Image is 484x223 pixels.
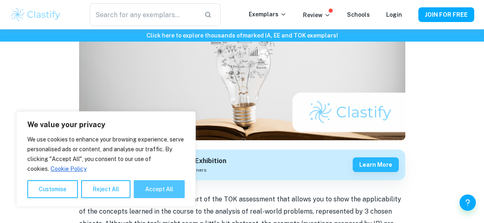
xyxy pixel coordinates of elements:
[303,11,331,20] p: Review
[134,180,185,198] button: Accept All
[460,194,476,211] button: Help and Feedback
[27,180,78,198] button: Customise
[347,11,370,18] a: Schools
[50,165,87,172] a: Cookie Policy
[16,111,196,207] div: We value your privacy
[27,120,185,130] p: We value your privacy
[353,157,399,172] button: Learn more
[249,10,287,19] p: Exemplars
[27,135,185,174] p: We use cookies to enhance your browsing experience, serve personalised ads or content, and analys...
[90,3,198,26] input: Search for any exemplars...
[2,31,482,40] h6: Click here to explore thousands of marked IA, EE and TOK exemplars !
[79,150,405,180] a: Get feedback on yourTOK ExhibitionMarked only by official IB examinersLearn more
[81,180,130,198] button: Reject All
[10,7,62,23] img: Clastify logo
[418,7,474,22] button: JOIN FOR FREE
[386,11,402,18] a: Login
